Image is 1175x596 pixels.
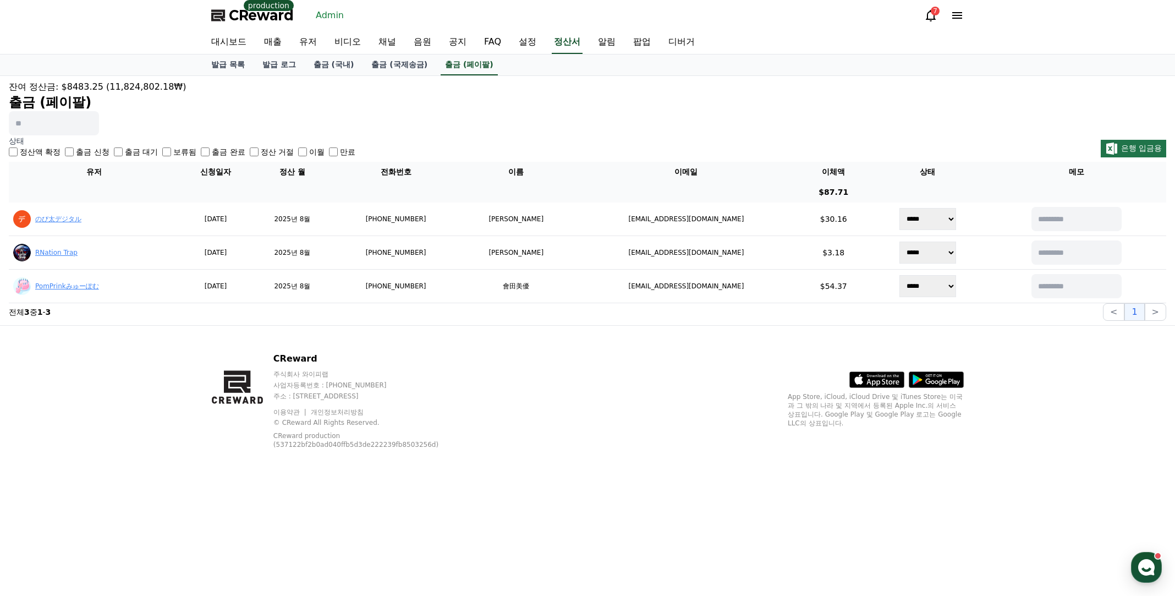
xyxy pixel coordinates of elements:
[987,162,1166,182] th: 메모
[37,308,43,316] strong: 1
[1124,303,1144,321] button: 1
[24,308,30,316] strong: 3
[273,408,308,416] a: 이용약관
[9,81,58,92] span: 잔여 정산금:
[173,146,196,157] label: 보류됨
[552,31,583,54] a: 정산서
[340,146,355,157] label: 만료
[13,210,31,228] img: ACg8ocJrmQiGwyPD7V74KRPKiqRAchXtK7wOYqy57w1ry45d5k2ZqA=s96-c
[475,31,510,54] a: FAQ
[125,146,158,157] label: 출금 대기
[574,236,799,270] td: [EMAIL_ADDRESS][DOMAIN_NAME]
[799,162,869,182] th: 이체액
[273,370,466,379] p: 주식회사 와이피랩
[309,146,325,157] label: 이월
[180,162,251,182] th: 신청일자
[229,7,294,24] span: CReward
[35,249,78,256] a: RNation Trap
[9,162,180,182] th: 유저
[459,270,574,303] td: 會田美優
[624,31,660,54] a: 팝업
[9,135,355,146] p: 상태
[333,270,459,303] td: [PHONE_NUMBER]
[1145,303,1166,321] button: >
[261,146,294,157] label: 정산 거절
[170,365,183,374] span: 설정
[251,162,333,182] th: 정산 월
[931,7,940,15] div: 7
[326,31,370,54] a: 비디오
[370,31,405,54] a: 채널
[13,277,31,295] img: ACg8ocKR1ByGEMohxQ3wutFy3Jmb1MCpC2xkh-CaEV1hiJU9WfoK5h4=s96-c
[251,236,333,270] td: 2025년 8월
[3,349,73,376] a: 홈
[803,247,864,258] p: $3.18
[46,308,51,316] strong: 3
[62,81,186,92] span: $8483.25 (11,824,802.18₩)
[803,187,864,198] p: $87.71
[803,281,864,292] p: $54.37
[20,146,61,157] label: 정산액 확정
[76,146,109,157] label: 출금 신청
[101,366,114,375] span: 대화
[9,307,51,318] p: 전체 중 -
[251,203,333,236] td: 2025년 8월
[305,54,363,75] a: 출금 (국내)
[363,54,436,75] a: 출금 (국제송금)
[1103,303,1124,321] button: <
[440,31,475,54] a: 공지
[9,94,1166,111] h2: 출금 (페이팔)
[251,270,333,303] td: 2025년 8월
[459,162,574,182] th: 이름
[142,349,211,376] a: 설정
[180,270,251,303] td: [DATE]
[333,162,459,182] th: 전화번호
[273,392,466,401] p: 주소 : [STREET_ADDRESS]
[333,236,459,270] td: [PHONE_NUMBER]
[273,431,449,449] p: CReward production (537122bf2b0ad040ffb5d3de222239fb8503256d)
[311,408,364,416] a: 개인정보처리방침
[254,54,305,75] a: 발급 로그
[459,236,574,270] td: [PERSON_NAME]
[459,203,574,236] td: [PERSON_NAME]
[405,31,440,54] a: 음원
[273,418,466,427] p: © CReward All Rights Reserved.
[35,365,41,374] span: 홈
[13,244,31,261] img: ACg8ocLd-rnJ3QWZeLESuSE_lo8AXAZDYdazc5UkVnR4o0omePhwHCw=s96-c
[441,54,498,75] a: 출금 (페이팔)
[180,203,251,236] td: [DATE]
[333,203,459,236] td: [PHONE_NUMBER]
[574,162,799,182] th: 이메일
[660,31,704,54] a: 디버거
[273,352,466,365] p: CReward
[869,162,987,182] th: 상태
[788,392,964,428] p: App Store, iCloud, iCloud Drive 및 iTunes Store는 미국과 그 밖의 나라 및 지역에서 등록된 Apple Inc.의 서비스 상표입니다. Goo...
[273,381,466,390] p: 사업자등록번호 : [PHONE_NUMBER]
[311,7,348,24] a: Admin
[212,146,245,157] label: 출금 완료
[211,7,294,24] a: CReward
[255,31,290,54] a: 매출
[1101,140,1166,157] button: 은행 입금용
[924,9,937,22] a: 7
[180,236,251,270] td: [DATE]
[510,31,545,54] a: 설정
[574,270,799,303] td: [EMAIL_ADDRESS][DOMAIN_NAME]
[589,31,624,54] a: 알림
[803,214,864,225] p: $30.16
[290,31,326,54] a: 유저
[35,282,99,290] a: PomPrinkみゅーぽむ
[202,31,255,54] a: 대시보드
[73,349,142,376] a: 대화
[35,215,81,223] a: のび太デジタル
[574,203,799,236] td: [EMAIL_ADDRESS][DOMAIN_NAME]
[1121,144,1162,152] span: 은행 입금용
[202,54,254,75] a: 발급 목록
